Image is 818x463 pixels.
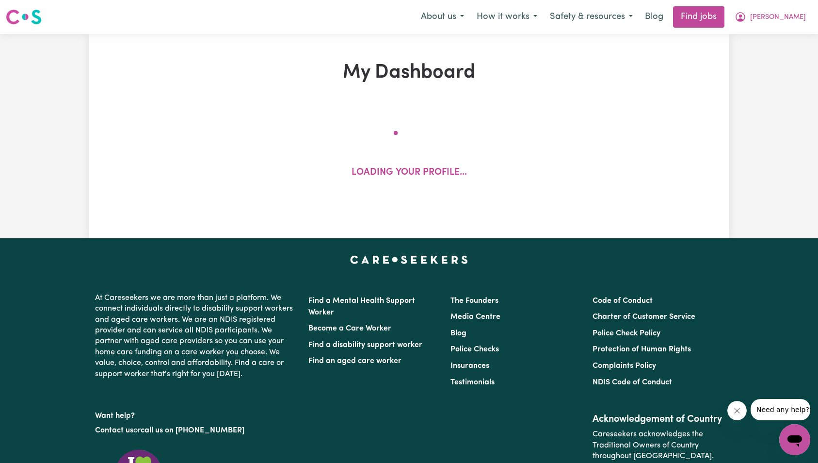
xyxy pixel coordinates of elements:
a: Code of Conduct [593,297,653,305]
a: Find jobs [673,6,724,28]
span: [PERSON_NAME] [750,12,806,23]
h2: Acknowledgement of Country [593,413,723,425]
a: Find an aged care worker [308,357,401,365]
a: Contact us [95,427,133,434]
a: Protection of Human Rights [593,346,691,353]
button: Safety & resources [544,7,639,27]
a: Find a Mental Health Support Worker [308,297,415,316]
iframe: Close message [727,401,747,420]
button: About us [415,7,470,27]
img: Careseekers logo [6,8,42,26]
a: Insurances [450,362,489,370]
p: Loading your profile... [352,166,467,180]
a: Complaints Policy [593,362,656,370]
p: At Careseekers we are more than just a platform. We connect individuals directly to disability su... [95,289,297,383]
button: How it works [470,7,544,27]
a: Media Centre [450,313,500,321]
a: Become a Care Worker [308,325,391,332]
a: Police Check Policy [593,330,660,337]
a: The Founders [450,297,498,305]
a: Police Checks [450,346,499,353]
a: Blog [639,6,669,28]
h1: My Dashboard [202,61,617,84]
a: Careseekers home page [350,256,468,264]
a: call us on [PHONE_NUMBER] [141,427,244,434]
a: Blog [450,330,466,337]
iframe: Message from company [751,399,810,420]
a: NDIS Code of Conduct [593,379,672,386]
a: Testimonials [450,379,495,386]
a: Find a disability support worker [308,341,422,349]
p: Want help? [95,407,297,421]
iframe: Button to launch messaging window [779,424,810,455]
a: Charter of Customer Service [593,313,695,321]
p: or [95,421,297,440]
a: Careseekers logo [6,6,42,28]
button: My Account [728,7,812,27]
